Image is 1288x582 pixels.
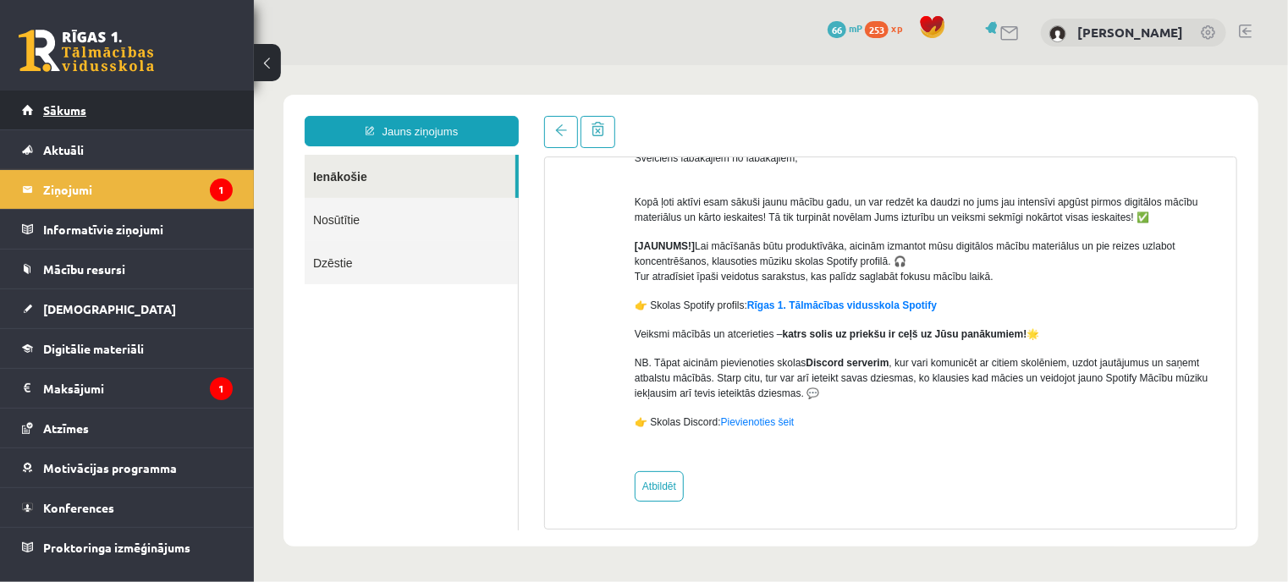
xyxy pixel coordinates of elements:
a: Informatīvie ziņojumi [22,210,233,249]
span: Motivācijas programma [43,460,177,475]
strong: Discord serverim [553,292,636,304]
a: Mācību resursi [22,250,233,288]
i: 1 [210,377,233,400]
span: Atzīmes [43,420,89,436]
strong: [JAUNUMS!] [381,175,441,187]
legend: Informatīvie ziņojumi [43,210,233,249]
a: Ienākošie [51,90,261,133]
span: Sākums [43,102,86,118]
a: [DEMOGRAPHIC_DATA] [22,289,233,328]
a: Dzēstie [51,176,264,219]
span: 66 [828,21,846,38]
span: Proktoringa izmēģinājums [43,540,190,555]
a: Motivācijas programma [22,448,233,487]
a: Nosūtītie [51,133,264,176]
p: 👉 Skolas Spotify profils: [381,233,970,248]
a: Sākums [22,91,233,129]
a: Maksājumi1 [22,369,233,408]
p: Lai mācīšanās būtu produktīvāka, aicinām izmantot mūsu digitālos mācību materiālus un pie reizes ... [381,173,970,219]
p: Kopā ļoti aktīvi esam sākuši jaunu mācību gadu, un var redzēt ka daudzi no jums jau intensīvi apg... [381,114,970,160]
strong: katrs solis uz priekšu ir ceļš uz Jūsu panākumiem! [529,263,773,275]
legend: Ziņojumi [43,170,233,209]
a: Atzīmes [22,409,233,447]
a: Digitālie materiāli [22,329,233,368]
a: 253 xp [865,21,911,35]
a: Pievienoties šeit [467,351,541,363]
a: Aktuāli [22,130,233,169]
span: xp [891,21,902,35]
p: 👉 Skolas Discord: [381,349,970,365]
span: mP [849,21,862,35]
a: Konferences [22,488,233,527]
p: Veiksmi mācībās un atcerieties – 🌟 [381,261,970,277]
a: Ziņojumi1 [22,170,233,209]
span: 253 [865,21,889,38]
p: NB. Tāpat aicinām pievienoties skolas , kur vari komunicēt ar citiem skolēniem, uzdot jautājumus ... [381,290,970,336]
a: Rīgas 1. Tālmācības vidusskola [19,30,154,72]
img: Edgars Ivanovs [1049,25,1066,42]
i: 1 [210,178,233,201]
a: Rīgas 1. Tālmācības vidusskola Spotify [493,234,683,246]
p: Sveiciens labākajiem no labākajiem, [381,85,970,101]
span: Mācību resursi [43,261,125,277]
a: Atbildēt [381,406,430,436]
a: 66 mP [828,21,862,35]
span: [DEMOGRAPHIC_DATA] [43,301,176,316]
span: Aktuāli [43,142,84,157]
a: Proktoringa izmēģinājums [22,528,233,567]
span: Konferences [43,500,114,515]
a: Jauns ziņojums [51,51,265,81]
a: [PERSON_NAME] [1077,24,1183,41]
legend: Maksājumi [43,369,233,408]
span: Digitālie materiāli [43,341,144,356]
